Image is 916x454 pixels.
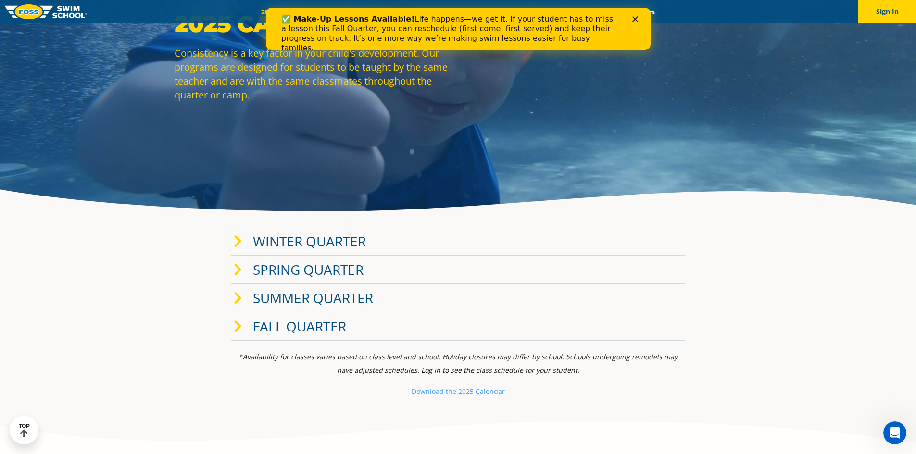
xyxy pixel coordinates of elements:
[253,260,364,279] a: Spring Quarter
[253,289,373,307] a: Summer Quarter
[5,4,87,19] img: FOSS Swim School Logo
[253,7,313,16] a: 2025 Calendar
[253,232,366,250] a: Winter Quarter
[438,7,491,16] a: About FOSS
[15,7,149,16] b: ✅ Make-Up Lessons Available!
[313,7,353,16] a: Schools
[412,387,505,396] a: Download the 2025 Calendar
[623,7,663,16] a: Careers
[491,7,593,16] a: Swim Like [PERSON_NAME]
[366,9,376,14] div: Close
[175,46,453,102] p: Consistency is a key factor in your child's development. Our programs are designed for students t...
[253,317,346,335] a: Fall Quarter
[593,7,623,16] a: Blog
[19,423,30,438] div: TOP
[15,7,354,45] div: Life happens—we get it. If your student has to miss a lesson this Fall Quarter, you can reschedul...
[412,387,452,396] small: Download th
[239,352,678,375] i: *Availability for classes varies based on class level and school. Holiday closures may differ by ...
[883,421,906,444] iframe: Intercom live chat
[353,7,438,16] a: Swim Path® Program
[452,387,505,396] small: e 2025 Calendar
[175,10,373,38] strong: 2025 Calendar
[266,8,651,50] iframe: Intercom live chat banner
